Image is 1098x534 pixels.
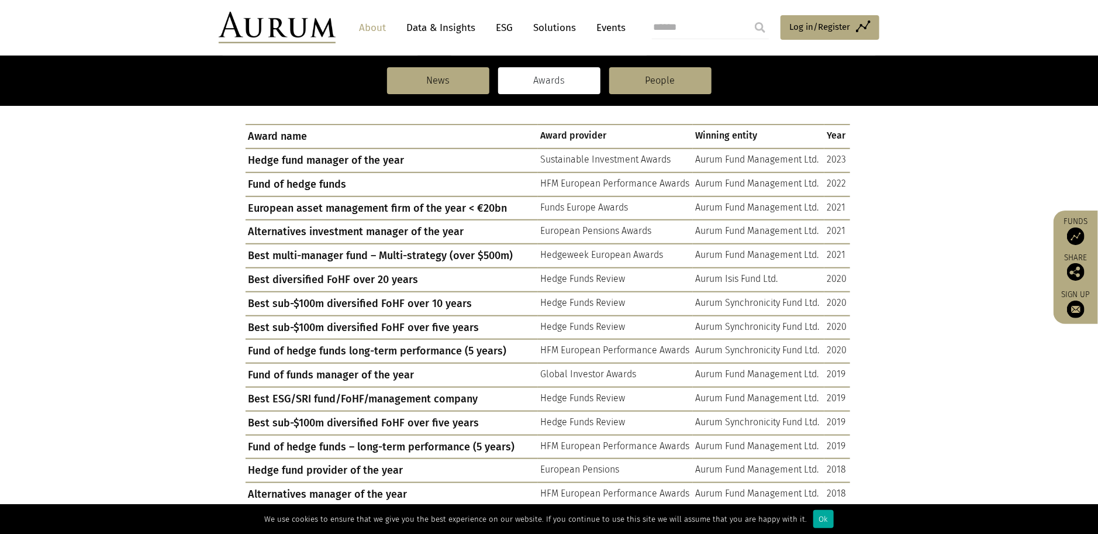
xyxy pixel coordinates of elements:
td: Best sub-$100m diversified FoHF over five years [246,411,538,435]
td: Fund of hedge funds long-term performance (5 years) [246,339,538,363]
td: Aurum Fund Management Ltd. [693,387,824,411]
td: Year [824,125,850,149]
div: Ok [813,510,834,528]
a: Funds [1059,216,1092,245]
td: Aurum Fund Management Ltd. [693,435,824,459]
td: 2019 [824,411,850,435]
td: Fund of funds manager of the year [246,363,538,387]
td: Aurum Fund Management Ltd. [693,459,824,483]
td: Alternatives investment manager of the year [246,220,538,244]
a: Log in/Register [781,15,879,40]
td: 2022 [824,173,850,197]
td: 2019 [824,363,850,387]
td: Aurum Fund Management Ltd. [693,197,824,221]
td: Best diversified FoHF over 20 years [246,268,538,292]
td: Aurum Fund Management Ltd. [693,173,824,197]
td: Aurum Synchronicity Fund Ltd. [693,411,824,435]
td: Aurum Synchronicity Fund Ltd. [693,316,824,340]
td: HFM European Performance Awards [538,435,693,459]
td: Aurum Fund Management Ltd. [693,220,824,244]
img: Share this post [1067,263,1085,281]
td: Best sub-$100m diversified FoHF over five years [246,316,538,340]
td: Global Investor Awards [538,363,693,387]
div: Share [1059,254,1092,281]
td: Hedge Funds Review [538,316,693,340]
a: Sign up [1059,290,1092,318]
td: 2020 [824,339,850,363]
td: 2023 [824,149,850,173]
td: Funds Europe Awards [538,197,693,221]
td: 2021 [824,220,850,244]
a: About [353,17,392,39]
td: 2019 [824,435,850,459]
td: Award provider [538,125,693,149]
td: Fund of hedge funds – long-term performance (5 years) [246,435,538,459]
td: HFM European Performance Awards [538,339,693,363]
td: Aurum Synchronicity Fund Ltd. [693,292,824,316]
td: Aurum Fund Management Ltd. [693,149,824,173]
td: Best multi-manager fund – Multi-strategy (over $500m) [246,244,538,268]
span: Log in/Register [789,20,850,34]
a: ESG [490,17,519,39]
td: Aurum Isis Fund Ltd. [693,268,824,292]
td: Hedge Funds Review [538,268,693,292]
td: European asset management firm of the year < €20bn [246,197,538,221]
td: 2020 [824,268,850,292]
td: Hedge Funds Review [538,387,693,411]
td: Best sub-$100m diversified FoHF over 10 years [246,292,538,316]
td: Aurum Synchronicity Fund Ltd. [693,339,824,363]
td: Alternatives manager of the year [246,483,538,507]
a: Events [591,17,626,39]
td: Aurum Fund Management Ltd. [693,244,824,268]
td: 2020 [824,292,850,316]
td: HFM European Performance Awards [538,483,693,507]
td: Winning entity [693,125,824,149]
input: Submit [748,16,772,39]
td: Fund of hedge funds [246,173,538,197]
img: Aurum [219,12,336,43]
td: Aurum Fund Management Ltd. [693,483,824,507]
img: Access Funds [1067,228,1085,245]
a: Data & Insights [400,17,481,39]
td: Aurum Fund Management Ltd. [693,363,824,387]
td: European Pensions [538,459,693,483]
td: Hedge Funds Review [538,411,693,435]
td: Best ESG/SRI fund/FoHF/management company [246,387,538,411]
td: Sustainable Investment Awards [538,149,693,173]
td: 2020 [824,316,850,340]
td: 2018 [824,459,850,483]
a: News [387,67,489,94]
td: Hedge fund provider of the year [246,459,538,483]
a: People [609,67,712,94]
img: Sign up to our newsletter [1067,301,1085,318]
td: Hedgeweek European Awards [538,244,693,268]
a: Solutions [527,17,582,39]
td: HFM European Performance Awards [538,173,693,197]
td: 2019 [824,387,850,411]
a: Awards [498,67,600,94]
td: Hedge Funds Review [538,292,693,316]
td: 2021 [824,244,850,268]
td: Hedge fund manager of the year [246,149,538,173]
td: Award name [246,125,538,149]
td: European Pensions Awards [538,220,693,244]
td: 2021 [824,197,850,221]
td: 2018 [824,483,850,507]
